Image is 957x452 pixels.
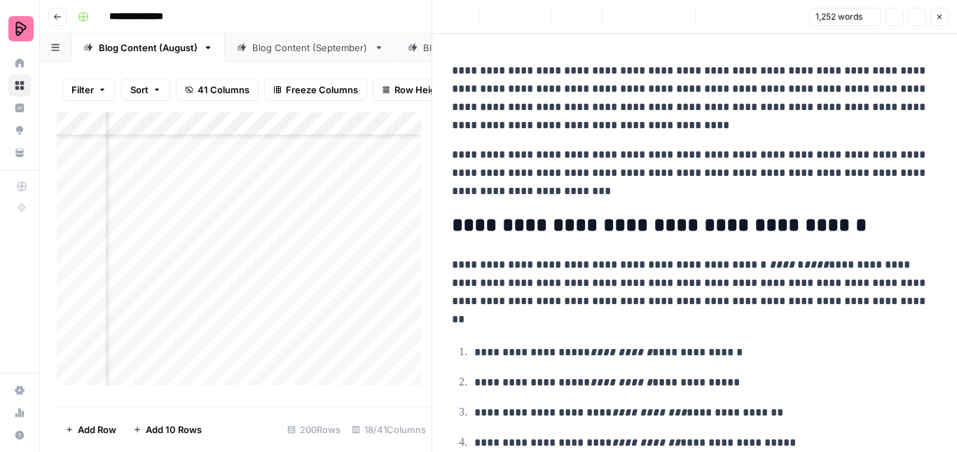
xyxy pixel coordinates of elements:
button: Row Height [373,78,454,101]
a: Blog Content (July) [396,34,537,62]
button: Add Row [57,418,125,441]
a: Insights [8,97,31,119]
a: Blog Content (September) [225,34,396,62]
a: Opportunities [8,119,31,142]
span: Filter [71,83,94,97]
a: Blog Content (August) [71,34,225,62]
button: Filter [62,78,116,101]
span: Add Row [78,423,116,437]
div: Blog Content (July) [423,41,509,55]
button: 41 Columns [176,78,259,101]
span: Row Height [394,83,445,97]
span: 1,252 words [815,11,862,23]
button: 1,252 words [809,8,881,26]
a: Home [8,52,31,74]
button: Add 10 Rows [125,418,210,441]
a: Browse [8,74,31,97]
button: Help + Support [8,424,31,446]
span: Sort [130,83,149,97]
div: Blog Content (August) [99,41,198,55]
a: Settings [8,379,31,402]
button: Freeze Columns [264,78,367,101]
button: Workspace: Preply [8,11,31,46]
span: Add 10 Rows [146,423,202,437]
div: 18/41 Columns [346,418,432,441]
div: Blog Content (September) [252,41,369,55]
div: 200 Rows [282,418,346,441]
a: Usage [8,402,31,424]
button: Sort [121,78,170,101]
img: Preply Logo [8,16,34,41]
span: 41 Columns [198,83,249,97]
span: Freeze Columns [286,83,358,97]
a: Your Data [8,142,31,164]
